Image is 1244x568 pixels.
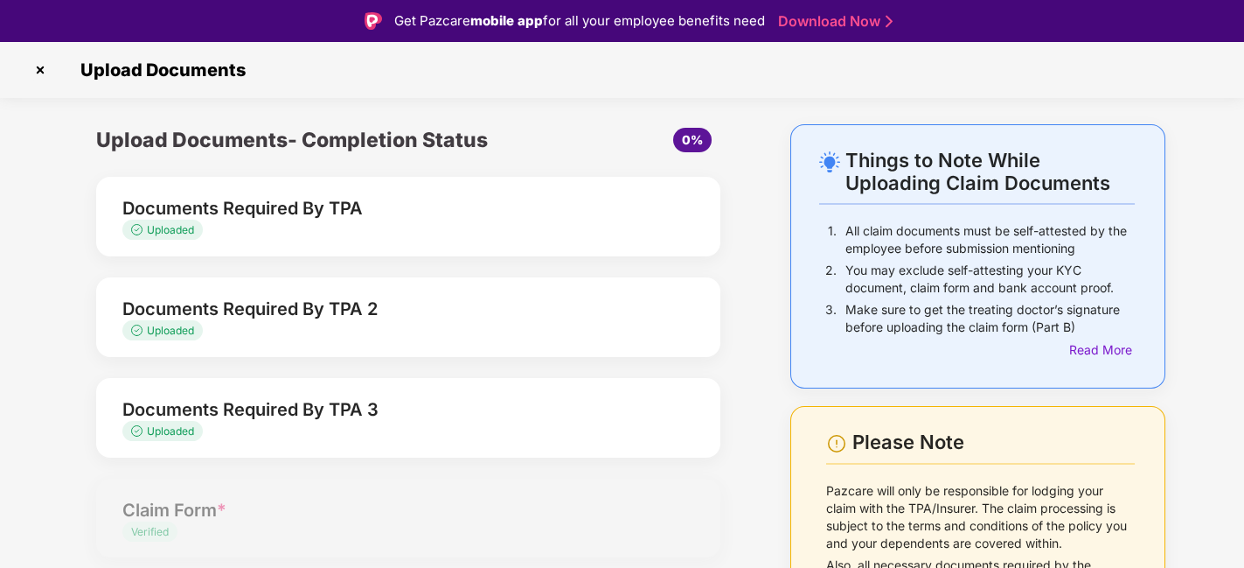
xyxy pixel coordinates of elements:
p: 2. [825,262,837,297]
img: svg+xml;base64,PHN2ZyBpZD0iV2FybmluZ18tXzI0eDI0IiBkYXRhLW5hbWU9Ildhcm5pbmcgLSAyNHgyNCIgeG1sbnM9Im... [826,433,847,454]
span: Uploaded [147,223,194,236]
p: Pazcare will only be responsible for lodging your claim with the TPA/Insurer. The claim processin... [826,482,1135,552]
p: 3. [825,301,837,336]
span: Upload Documents [63,60,254,81]
img: svg+xml;base64,PHN2ZyB4bWxucz0iaHR0cDovL3d3dy53My5vcmcvMjAwMC9zdmciIHdpZHRoPSIxMy4zMzMiIGhlaWdodD... [131,325,147,336]
p: 1. [828,222,837,257]
img: Stroke [886,12,893,31]
div: Get Pazcare for all your employee benefits need [394,11,765,32]
p: You may exclude self-attesting your KYC document, claim form and bank account proof. [845,262,1135,297]
div: Things to Note While Uploading Claim Documents [845,149,1135,194]
div: Documents Required By TPA [122,194,647,222]
div: Upload Documents- Completion Status [96,124,512,156]
img: svg+xml;base64,PHN2ZyB4bWxucz0iaHR0cDovL3d3dy53My5vcmcvMjAwMC9zdmciIHdpZHRoPSIyNC4wOTMiIGhlaWdodD... [819,151,840,172]
strong: mobile app [470,12,543,29]
img: Logo [365,12,382,30]
div: Documents Required By TPA 3 [122,396,647,424]
img: svg+xml;base64,PHN2ZyBpZD0iQ3Jvc3MtMzJ4MzIiIHhtbG5zPSJodHRwOi8vd3d3LnczLm9yZy8yMDAwL3N2ZyIgd2lkdG... [26,56,54,84]
p: All claim documents must be self-attested by the employee before submission mentioning [845,222,1135,257]
img: svg+xml;base64,PHN2ZyB4bWxucz0iaHR0cDovL3d3dy53My5vcmcvMjAwMC9zdmciIHdpZHRoPSIxMy4zMzMiIGhlaWdodD... [131,425,147,437]
span: Uploaded [147,324,194,337]
div: Documents Required By TPA 2 [122,295,647,323]
div: Please Note [852,431,1135,454]
p: Make sure to get the treating doctor’s signature before uploading the claim form (Part B) [845,301,1135,336]
a: Download Now [778,12,887,31]
span: Uploaded [147,424,194,438]
span: 0% [682,132,703,147]
div: Read More [1069,340,1135,360]
img: svg+xml;base64,PHN2ZyB4bWxucz0iaHR0cDovL3d3dy53My5vcmcvMjAwMC9zdmciIHdpZHRoPSIxMy4zMzMiIGhlaWdodD... [131,224,147,235]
